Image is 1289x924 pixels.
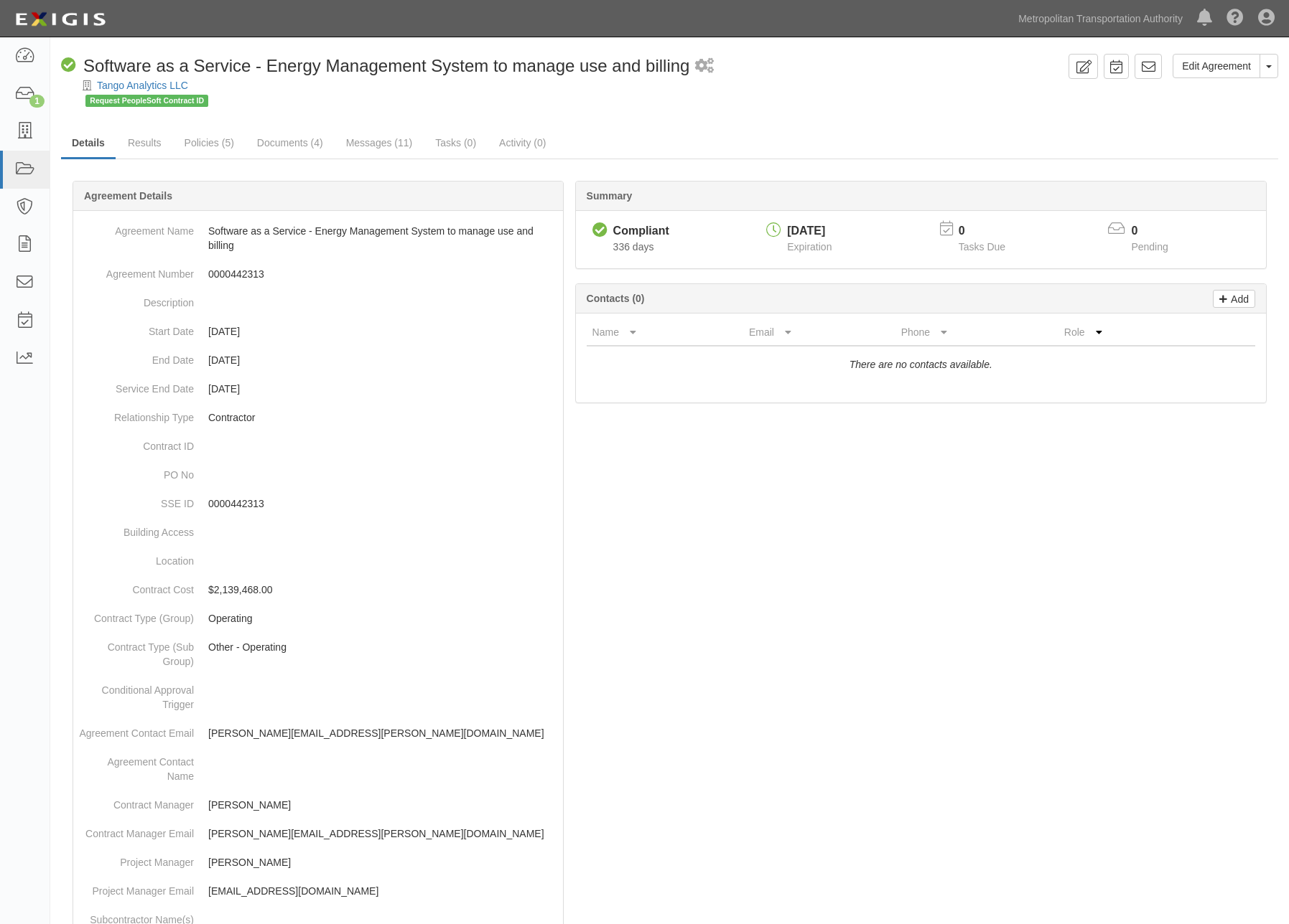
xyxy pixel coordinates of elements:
[61,54,689,78] div: Software as a Service - Energy Management System to manage use and billing
[61,128,116,159] a: Details
[335,128,424,157] a: Messages (11)
[787,241,832,253] span: Expiration
[79,217,194,238] dt: Agreement Name
[424,128,487,157] a: Tasks (0)
[959,241,1005,253] span: Tasks Due
[79,346,557,374] dd: [DATE]
[79,518,194,539] dt: Building Access
[587,293,645,304] b: Contacts (0)
[79,633,194,669] dt: Contract Type (Sub Group)
[695,59,714,74] i: 1 scheduled workflow
[587,319,743,346] th: Name
[79,547,194,568] dt: Location
[79,217,557,260] dd: Software as a Service - Energy Management System to manage use and billing
[488,128,557,157] a: Activity (0)
[61,58,76,73] i: Compliant
[1227,10,1244,27] i: Help Center - Complianz
[208,884,557,898] p: [EMAIL_ADDRESS][DOMAIN_NAME]
[83,56,689,75] span: Software as a Service - Energy Management System to manage use and billing
[11,6,110,32] img: logo-5460c22ac91f19d4615b14bd174203de0afe785f0fc80cf4dbbc73dc1793850b.png
[79,719,194,740] dt: Agreement Contact Email
[1011,4,1190,33] a: Metropolitan Transportation Authority
[79,791,194,812] dt: Contract Manager
[79,748,194,783] dt: Agreement Contact Name
[208,496,557,511] p: 0000442313
[29,95,45,108] div: 1
[79,432,194,453] dt: Contract ID
[79,346,194,367] dt: End Date
[79,260,557,288] dd: 0000442313
[1131,241,1168,253] span: Pending
[959,223,1023,240] p: 0
[208,798,557,812] p: [PERSON_NAME]
[895,319,1058,346] th: Phone
[613,241,654,253] span: Since 10/15/2024
[79,403,557,432] dd: Contractor
[79,461,194,482] dt: PO No
[208,726,557,740] p: [PERSON_NAME][EMAIL_ADDRESS][PERSON_NAME][DOMAIN_NAME]
[79,676,194,712] dt: Conditional Approval Trigger
[1131,223,1186,240] p: 0
[208,611,557,626] p: Operating
[1227,291,1249,307] p: Add
[787,223,832,240] div: [DATE]
[79,403,194,425] dt: Relationship Type
[79,848,194,869] dt: Project Manager
[85,95,208,107] span: Request PeopleSoft Contract ID
[79,819,194,841] dt: Contract Manager Email
[1213,290,1255,308] a: Add
[246,128,334,157] a: Documents (4)
[79,317,557,346] dd: [DATE]
[587,190,633,202] b: Summary
[592,223,608,238] i: Compliant
[79,575,194,597] dt: Contract Cost
[743,319,895,346] th: Email
[84,190,172,202] b: Agreement Details
[1173,54,1260,78] a: Edit Agreement
[79,489,194,511] dt: SSE ID
[79,604,194,626] dt: Contract Type (Group)
[208,855,557,869] p: [PERSON_NAME]
[850,359,992,370] i: There are no contacts available.
[208,583,557,597] p: $2,139,468.00
[97,80,188,91] a: Tango Analytics LLC
[208,826,557,841] p: [PERSON_NAME][EMAIL_ADDRESS][PERSON_NAME][DOMAIN_NAME]
[79,288,194,310] dt: Description
[1058,319,1198,346] th: Role
[613,223,669,240] div: Compliant
[117,128,172,157] a: Results
[79,374,557,403] dd: [DATE]
[174,128,245,157] a: Policies (5)
[208,640,557,654] p: Other - Operating
[79,260,194,281] dt: Agreement Number
[79,374,194,396] dt: Service End Date
[79,317,194,339] dt: Start Date
[79,877,194,898] dt: Project Manager Email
